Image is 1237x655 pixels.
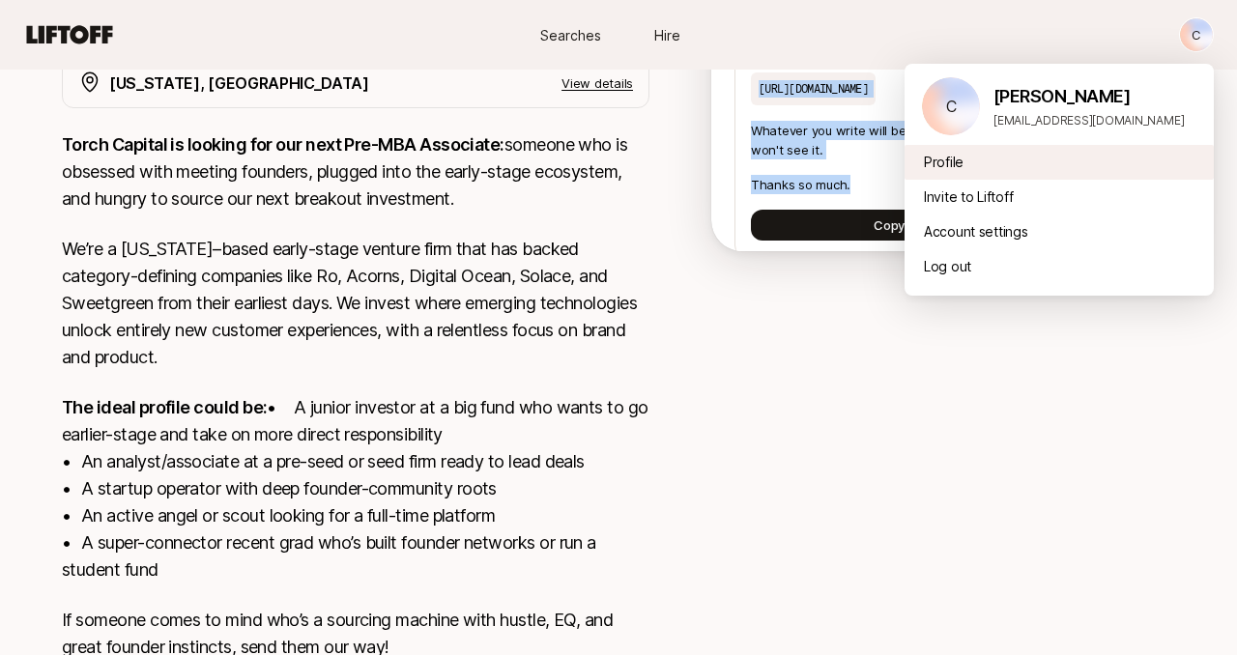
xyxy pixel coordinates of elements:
[993,112,1198,129] p: [EMAIL_ADDRESS][DOMAIN_NAME]
[993,83,1198,110] p: [PERSON_NAME]
[905,180,1214,214] div: Invite to Liftoff
[905,214,1214,249] div: Account settings
[946,95,957,118] p: C
[905,249,1214,284] div: Log out
[905,145,1214,180] div: Profile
